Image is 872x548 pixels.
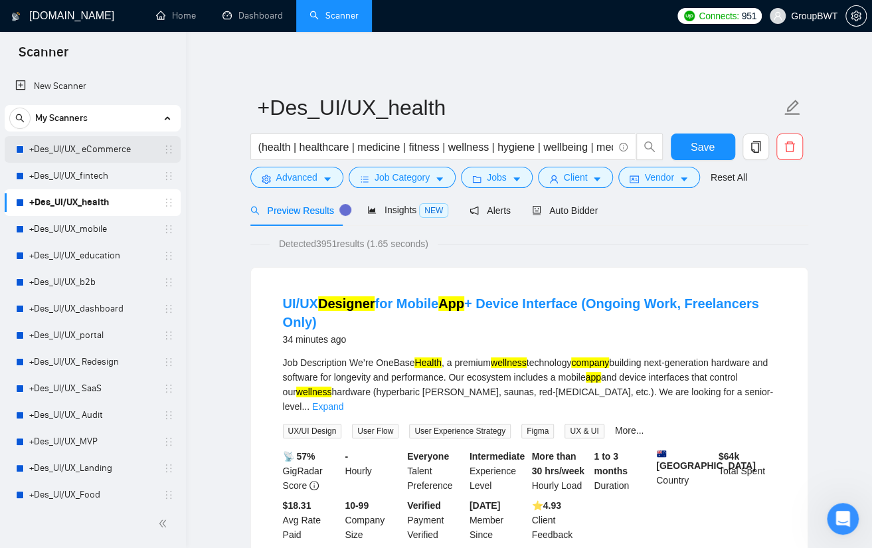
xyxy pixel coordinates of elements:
[296,387,332,397] mark: wellness
[699,9,739,23] span: Connects:
[571,357,609,368] mark: company
[163,224,174,234] span: holder
[784,99,801,116] span: edit
[21,297,207,336] div: ✅ The agency owner is verified in the [GEOGRAPHIC_DATA]/[GEOGRAPHIC_DATA]
[29,189,155,216] a: +Des_UI/UX_health
[318,296,375,311] mark: Designer
[367,205,448,215] span: Insights
[29,455,155,482] a: +Des_UI/UX_Landing
[302,401,309,412] span: ...
[532,500,561,511] b: ⭐️ 4.93
[29,136,155,163] a: +Des_UI/UX_ eCommerce
[487,170,507,185] span: Jobs
[21,342,207,368] div: You can find more information about such BMs below:
[283,331,776,347] div: 34 minutes ago
[29,402,155,428] a: +Des_UI/UX_ Audit
[491,357,527,368] mark: wellness
[339,204,351,216] div: Tooltip anchor
[532,206,541,215] span: robot
[29,375,155,402] a: +Des_UI/UX_ SaaS
[532,205,598,216] span: Auto Bidder
[594,451,628,476] b: 1 to 3 months
[529,498,592,542] div: Client Feedback
[845,11,867,21] a: setting
[407,500,441,511] b: Verified
[11,67,255,455] div: AI Assistant from GigRadar 📡 говорит…
[345,451,348,462] b: -
[163,357,174,367] span: holder
[156,10,196,21] a: homeHome
[64,26,204,46] p: Наша команда также может помочь
[360,174,369,184] span: bars
[22,369,207,432] div: Can I apply to US-only jobs?If you're interested in applying for jobs that are restricted…
[270,236,438,251] span: Detected 3951 results (1.65 seconds)
[11,6,21,27] img: logo
[21,244,207,296] div: ✅ The agency's primary office location is verified in the [GEOGRAPHIC_DATA]/[GEOGRAPHIC_DATA]
[258,91,781,124] input: Scanner name...
[657,449,666,458] img: 🇦🇺
[158,517,171,530] span: double-left
[743,141,768,153] span: copy
[461,167,533,188] button: folderJobscaret-down
[8,43,79,70] span: Scanner
[29,428,155,455] a: +Des_UI/UX_MVP
[742,134,769,160] button: copy
[630,174,639,184] span: idcard
[644,170,673,185] span: Vendor
[636,134,663,160] button: search
[21,140,207,205] div: Before requesting an additional country-specific BM, please make sure that your agency meets ALL ...
[29,163,155,189] a: +Des_UI/UX_fintech
[419,203,448,218] span: NEW
[615,425,644,436] a: More...
[776,134,803,160] button: delete
[521,424,554,438] span: Figma
[29,296,155,322] a: +Des_UI/UX_dashboard
[591,449,654,493] div: Duration
[163,277,174,288] span: holder
[15,73,170,100] a: New Scanner
[5,73,181,100] li: New Scanner
[163,250,174,261] span: holder
[10,114,30,123] span: search
[375,170,430,185] span: Job Category
[29,349,155,375] a: +Des_UI/UX_ Redesign
[323,174,332,184] span: caret-down
[163,304,174,314] span: holder
[719,451,739,462] b: $ 64k
[163,197,174,208] span: holder
[283,451,315,462] b: 📡 57%
[654,449,716,493] div: Country
[618,167,699,188] button: idcardVendorcaret-down
[11,67,218,439] div: Hey, there!You can request an additional Business Manager to apply for US or UK exclusive jobs.Be...
[309,10,359,21] a: searchScanner
[283,500,311,511] b: $18.31
[470,451,525,462] b: Intermediate
[163,171,174,181] span: holder
[671,134,735,160] button: Save
[163,330,174,341] span: holder
[773,11,782,21] span: user
[414,357,441,368] mark: Health
[163,383,174,394] span: holder
[470,206,479,215] span: notification
[565,424,604,438] span: UX & UI
[586,372,601,383] mark: app
[777,141,802,153] span: delete
[312,401,343,412] a: Expand
[250,167,343,188] button: settingAdvancedcaret-down
[470,500,500,511] b: [DATE]
[258,139,613,155] input: Search Freelance Jobs...
[29,242,155,269] a: +Des_UI/UX_education
[407,451,449,462] b: Everyone
[532,451,584,476] b: More than 30 hrs/week
[23,464,248,502] button: Да, я соответствую всем критериям - запросите нового BM
[262,174,271,184] span: setting
[529,449,592,493] div: Hourly Load
[349,167,456,188] button: barsJob Categorycaret-down
[222,10,283,21] a: dashboardDashboard
[29,216,155,242] a: +Des_UI/UX_mobile
[250,206,260,215] span: search
[435,174,444,184] span: caret-down
[9,108,31,129] button: search
[438,296,464,311] mark: App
